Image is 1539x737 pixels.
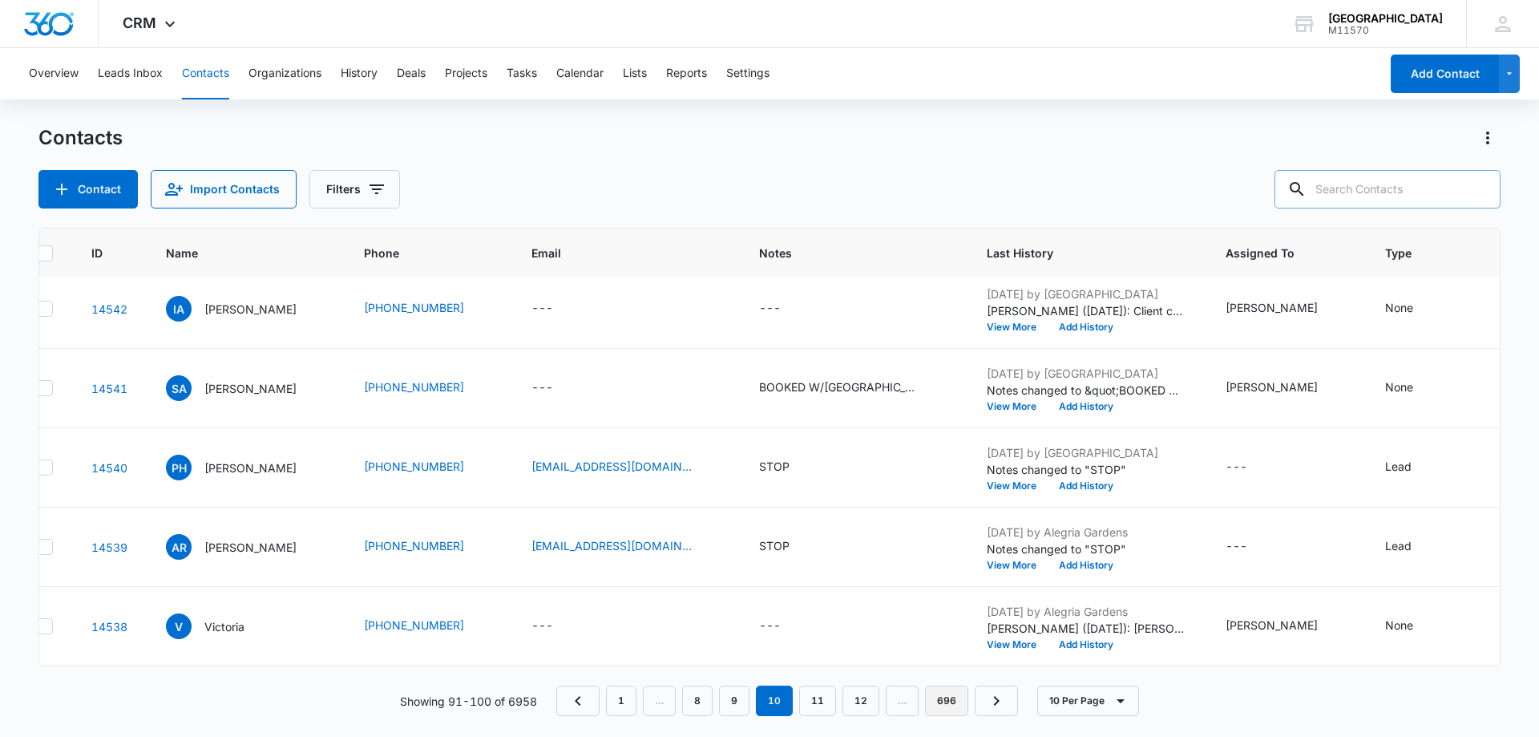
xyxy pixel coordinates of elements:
button: Tasks [507,48,537,99]
span: CRM [123,14,156,31]
button: View More [987,402,1048,411]
div: --- [531,299,553,318]
a: [PHONE_NUMBER] [364,537,464,554]
p: Victoria [204,618,244,635]
a: Navigate to contact details page for Angelica Rodriguez [91,541,127,554]
button: 10 Per Page [1037,686,1139,716]
span: Name [166,245,302,261]
button: Add History [1048,640,1125,650]
span: V [166,613,192,639]
div: Type - Lead - Select to Edit Field [1385,537,1440,557]
a: [PHONE_NUMBER] [364,379,464,395]
div: Email - angelica15rodriguez@hotmail.com - Select to Edit Field [531,537,721,557]
div: Type - None - Select to Edit Field [1385,617,1442,636]
p: [DATE] by [GEOGRAPHIC_DATA] [987,365,1187,382]
button: Add Contact [38,170,138,209]
p: [PERSON_NAME] ([DATE]): Client came to the Open House on [DATE] but dont know who helped her out. [987,302,1187,319]
div: Lead [1385,537,1412,554]
a: Page 11 [799,686,836,716]
div: Assigned To - Cynthia Peraza - Select to Edit Field [1226,379,1347,398]
a: Navigate to contact details page for Shirley Angel [91,382,127,395]
button: Deals [397,48,426,99]
div: --- [759,299,781,318]
a: [PHONE_NUMBER] [364,458,464,475]
a: Page 8 [682,686,713,716]
a: Page 9 [719,686,749,716]
button: Lists [623,48,647,99]
div: Assigned To - Cynthia Peraza - Select to Edit Field [1226,617,1347,636]
p: [PERSON_NAME] ([DATE]): [PERSON_NAME] helped this customer out. [987,620,1187,637]
div: STOP [759,458,790,475]
div: Name - Shirley Angel - Select to Edit Field [166,375,325,401]
div: --- [1226,458,1247,477]
button: Calendar [556,48,604,99]
div: Email - - Select to Edit Field [531,299,582,318]
p: [PERSON_NAME] [204,301,297,318]
button: Filters [309,170,400,209]
button: Organizations [248,48,321,99]
span: Phone [364,245,470,261]
p: Notes changed to "STOP" [987,461,1187,478]
div: Notes - STOP - Select to Edit Field [759,537,818,557]
div: --- [531,617,553,636]
div: STOP [759,537,790,554]
button: Overview [29,48,79,99]
nav: Pagination [556,686,1018,716]
a: Page 12 [842,686,879,716]
div: Phone - (346) 369-6534 - Select to Edit Field [364,617,493,636]
button: Add History [1048,322,1125,332]
span: PH [166,455,192,480]
a: Navigate to contact details page for Victoria [91,620,127,634]
div: Notes - - Select to Edit Field [759,299,810,318]
p: [DATE] by Alegria Gardens [987,524,1187,541]
a: [PHONE_NUMBER] [364,617,464,634]
input: Search Contacts [1274,170,1501,209]
a: Page 696 [925,686,968,716]
span: Assigned To [1226,245,1323,261]
div: Phone - (832) 362-9849 - Select to Edit Field [364,537,493,557]
span: Last History [987,245,1164,261]
div: Notes - BOOKED W/US! - Select to Edit Field [759,379,948,398]
p: [PERSON_NAME] [204,539,297,556]
div: --- [531,379,553,398]
div: Name - Angelica Rodriguez - Select to Edit Field [166,534,325,560]
div: account id [1328,25,1443,36]
div: Type - Lead - Select to Edit Field [1385,458,1440,477]
div: Phone - (630) 779-2936 - Select to Edit Field [364,458,493,477]
a: Navigate to contact details page for Iris Aguilar [91,302,127,316]
div: Email - - Select to Edit Field [531,379,582,398]
span: Notes [759,245,948,261]
div: None [1385,299,1413,316]
p: [DATE] by [GEOGRAPHIC_DATA] [987,285,1187,302]
p: Notes changed to &quot;BOOKED W/US!&quot; [987,382,1187,399]
button: View More [987,322,1048,332]
div: Assigned To - - Select to Edit Field [1226,458,1276,477]
span: Email [531,245,697,261]
h1: Contacts [38,126,123,150]
p: Notes changed to "STOP" [987,541,1187,557]
button: Projects [445,48,487,99]
button: Add History [1048,561,1125,570]
div: Type - None - Select to Edit Field [1385,299,1442,318]
p: [DATE] by Alegria Gardens [987,603,1187,620]
div: account name [1328,12,1443,25]
div: Assigned To - Cynthia Peraza - Select to Edit Field [1226,299,1347,318]
div: Type - None - Select to Edit Field [1385,379,1442,398]
div: --- [759,617,781,636]
a: Page 1 [606,686,636,716]
button: View More [987,561,1048,570]
em: 10 [756,686,793,716]
button: Leads Inbox [98,48,163,99]
button: Actions [1475,125,1501,151]
div: Name - Patricia Havens - Select to Edit Field [166,455,325,480]
a: Previous Page [556,686,600,716]
span: ID [91,245,104,261]
div: Email - - Select to Edit Field [531,617,582,636]
div: Lead [1385,458,1412,475]
button: Add History [1048,481,1125,491]
div: [PERSON_NAME] [1226,379,1318,395]
p: [PERSON_NAME] [204,460,297,476]
button: Import Contacts [151,170,297,209]
span: Type [1385,245,1457,261]
div: Assigned To - - Select to Edit Field [1226,537,1276,557]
